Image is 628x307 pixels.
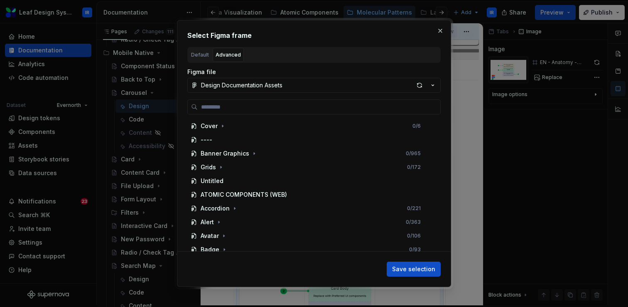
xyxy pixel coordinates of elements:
div: Advanced [216,51,241,59]
div: 0 / 6 [412,123,421,129]
div: 0 / 106 [407,233,421,239]
div: Accordion [201,204,230,213]
div: Badge [201,245,219,254]
div: 0 / 172 [407,164,421,171]
div: Untitled [201,177,223,185]
div: 0 / 363 [406,219,421,225]
div: Cover [201,122,218,130]
div: Alert [201,218,214,226]
div: 0 / 93 [409,246,421,253]
button: Design Documentation Assets [187,78,441,93]
h2: Select Figma frame [187,30,441,40]
span: Save selection [392,265,435,273]
div: Design Documentation Assets [201,81,282,89]
div: ---- [201,136,212,144]
div: ATOMIC COMPONENTS (WEB) [201,191,287,199]
div: Grids [201,163,216,171]
button: Save selection [387,262,441,277]
div: 0 / 221 [407,205,421,212]
div: Banner Graphics [201,149,249,158]
div: Default [191,51,209,59]
div: 0 / 965 [406,150,421,157]
label: Figma file [187,68,216,76]
div: Avatar [201,232,219,240]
